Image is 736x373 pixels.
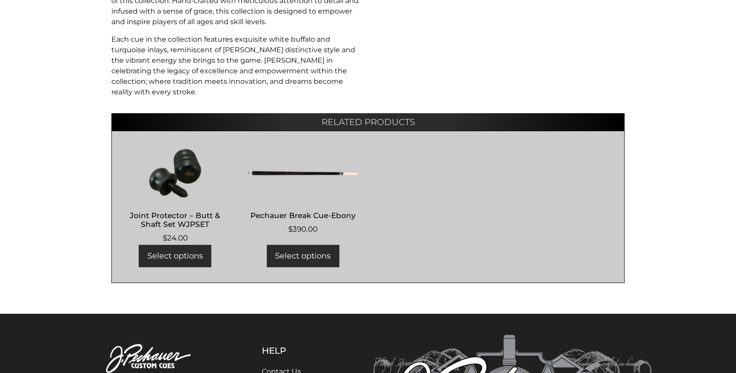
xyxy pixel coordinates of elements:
span: $ [288,225,293,233]
a: Joint Protector – Butt & Shaft Set WJPSET $24.00 [121,147,230,244]
img: Pechauer Break Cue-Ebony [249,147,358,199]
span: $ [163,233,167,242]
bdi: 24.00 [163,233,188,242]
h2: Pechauer Break Cue-Ebony [249,207,358,223]
p: Each cue in the collection features exquisite white buffalo and turquoise inlays, reminiscent of ... [111,34,363,97]
img: Joint Protector - Butt & Shaft Set WJPSET [121,147,230,199]
h2: Joint Protector – Butt & Shaft Set WJPSET [121,207,230,233]
a: Pechauer Break Cue-Ebony $390.00 [249,147,358,235]
h5: Help [262,345,330,356]
h2: Related products [111,113,625,131]
a: Add to cart: “Pechauer Break Cue-Ebony” [267,245,339,267]
bdi: 390.00 [288,225,318,233]
a: Select options for “Joint Protector - Butt & Shaft Set WJPSET” [139,245,211,267]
